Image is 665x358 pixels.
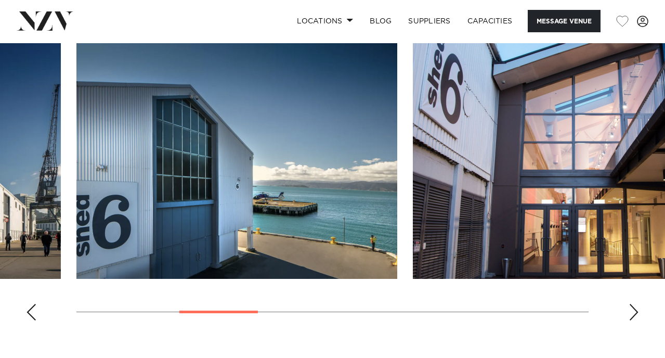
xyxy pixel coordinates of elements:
[459,10,521,32] a: Capacities
[76,43,397,279] swiper-slide: 3 / 10
[528,10,601,32] button: Message Venue
[17,11,73,30] img: nzv-logo.png
[361,10,400,32] a: BLOG
[289,10,361,32] a: Locations
[400,10,459,32] a: SUPPLIERS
